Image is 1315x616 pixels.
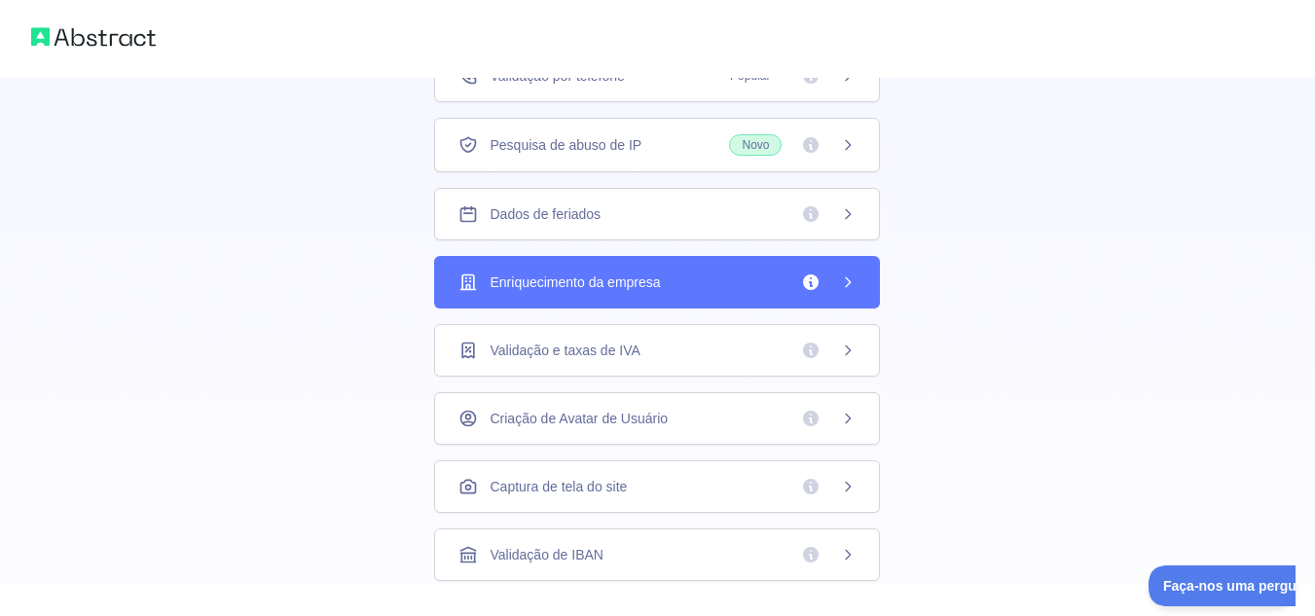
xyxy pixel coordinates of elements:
font: Novo [742,138,769,152]
iframe: Alternar suporte ao cliente [1149,565,1296,606]
font: Captura de tela do site [490,479,627,494]
font: Pesquisa de abuso de IP [490,137,641,153]
font: Enriquecimento da empresa [490,274,660,290]
font: Faça-nos uma pergunta [15,13,168,28]
font: Criação de Avatar de Usuário [490,411,668,426]
img: Logotipo abstrato [31,23,156,51]
font: Validação de IBAN [490,547,603,562]
font: Validação e taxas de IVA [490,343,639,358]
font: Dados de feriados [490,206,601,222]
